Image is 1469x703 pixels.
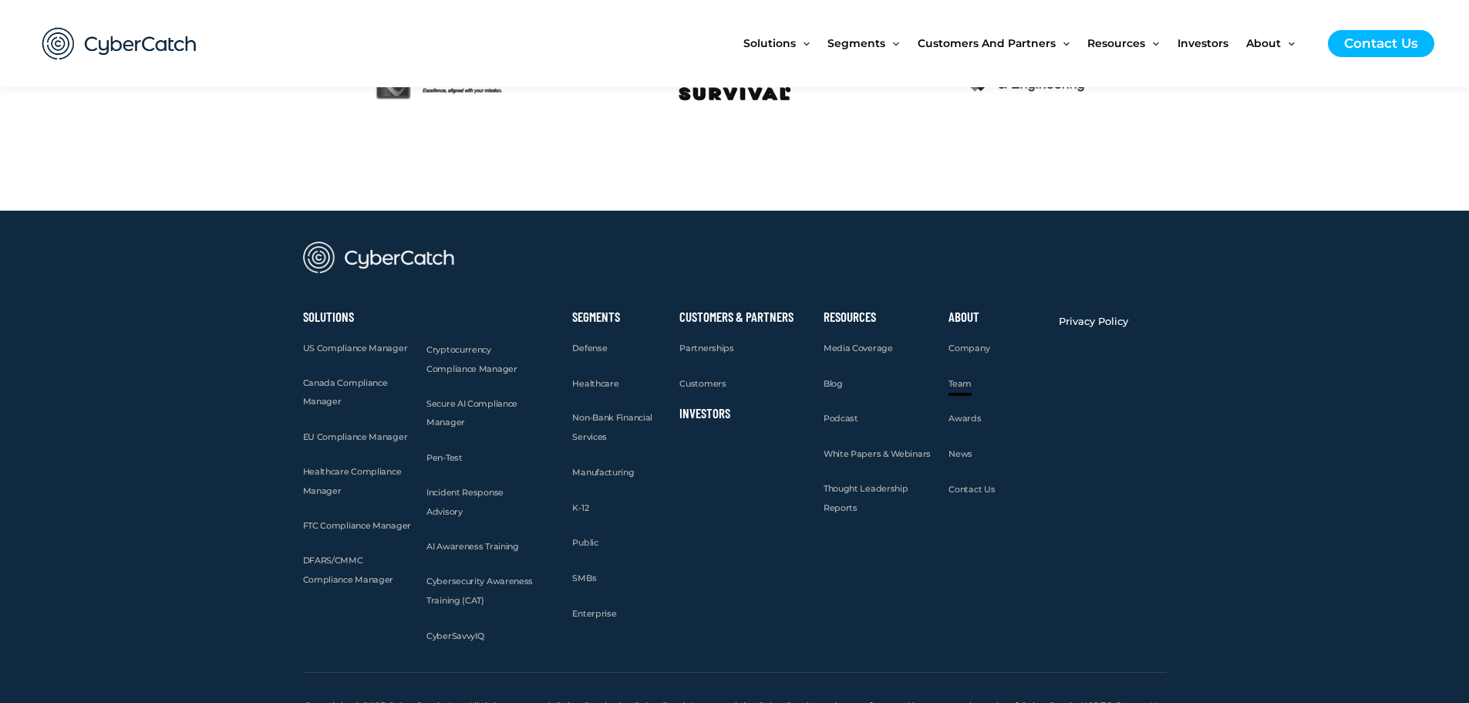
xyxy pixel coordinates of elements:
[679,343,733,353] span: Partnerships
[743,11,796,76] span: Solutions
[679,405,730,421] a: Investors
[824,378,843,389] span: Blog
[572,408,664,447] a: Non-Bank Financial Services
[303,551,412,590] a: DFARS/CMMC Compliance Manager
[824,343,893,353] span: Media Coverage
[426,344,517,374] span: Cryptocurrency Compliance Manager
[572,533,598,553] a: Public
[824,483,908,513] span: Thought Leadership Reports
[426,394,539,433] a: Secure AI Compliance Manager
[572,339,607,358] a: Defense
[572,412,652,442] span: Non-Bank Financial Services
[1087,11,1145,76] span: Resources
[948,378,972,389] span: Team
[426,487,504,517] span: Incident Response Advisory
[948,413,981,424] span: Awards
[303,373,412,412] a: Canada Compliance Manager
[948,448,972,459] span: News
[27,12,212,76] img: CyberCatch
[1281,11,1295,76] span: Menu Toggle
[572,374,618,394] a: Healthcare
[1056,11,1070,76] span: Menu Toggle
[679,339,733,358] a: Partnerships
[426,627,483,646] a: CyberSavvyIQ
[303,377,388,407] span: Canada Compliance Manager
[948,312,1043,323] h2: About
[1059,315,1128,327] span: Privacy Policy
[572,608,616,619] span: Enterprise
[1178,11,1228,76] span: Investors
[572,502,588,513] span: K-12
[824,448,931,459] span: White Papers & Webinars
[572,537,598,548] span: Public
[303,466,402,496] span: Healthcare Compliance Manager
[824,409,858,428] a: Podcast
[918,11,1056,76] span: Customers and Partners
[426,340,539,379] a: Cryptocurrency Compliance Manager
[426,398,517,428] span: Secure AI Compliance Manager
[948,343,989,353] span: Company
[948,484,995,495] span: Contact Us
[426,452,463,463] span: Pen-Test
[303,431,408,442] span: EU Compliance Manager
[572,499,588,518] a: K-12
[679,312,808,323] h2: Customers & Partners
[948,374,972,394] a: Team
[796,11,810,76] span: Menu Toggle
[1328,30,1434,57] a: Contact Us
[824,339,893,358] a: Media Coverage
[303,462,412,501] a: Healthcare Compliance Manager
[679,374,726,394] a: Customers
[426,483,539,522] a: Incident Response Advisory
[426,541,519,552] span: AI Awareness Training
[948,444,972,464] a: News
[426,448,463,468] a: Pen-Test
[572,312,664,323] h2: Segments
[426,537,519,556] a: AI Awareness Training
[885,11,899,76] span: Menu Toggle
[572,378,618,389] span: Healthcare
[1145,11,1159,76] span: Menu Toggle
[303,339,408,358] a: US Compliance Manager
[572,604,616,624] a: Enterprise
[948,409,981,428] a: Awards
[824,479,934,518] a: Thought Leadership Reports
[572,573,596,583] span: SMBs
[572,467,634,478] span: Manufacturing
[572,463,634,482] a: Manufacturing
[572,569,596,588] a: SMBs
[824,444,931,464] a: White Papers & Webinars
[1059,312,1128,331] a: Privacy Policy
[303,520,411,531] span: FTC Compliance Manager
[824,374,843,394] a: Blog
[824,312,934,323] h2: Resources
[572,343,607,353] span: Defense
[303,312,412,323] h2: Solutions
[303,428,408,447] a: EU Compliance Manager
[679,378,726,389] span: Customers
[948,339,989,358] a: Company
[303,516,411,536] a: FTC Compliance Manager
[426,630,483,641] span: CyberSavvyIQ
[824,413,858,424] span: Podcast
[827,11,885,76] span: Segments
[303,555,394,585] span: DFARS/CMMC Compliance Manager
[426,572,539,610] a: Cybersecurity Awareness Training (CAT)
[1178,11,1246,76] a: Investors
[426,576,533,606] span: Cybersecurity Awareness Training (CAT)
[948,480,995,499] a: Contact Us
[303,343,408,353] span: US Compliance Manager
[743,11,1312,76] nav: Site Navigation: New Main Menu
[1246,11,1281,76] span: About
